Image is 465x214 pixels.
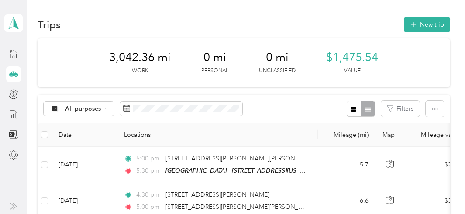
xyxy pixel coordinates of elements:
span: $1,475.54 [326,51,378,65]
td: [DATE] [52,147,117,183]
td: 5.7 [318,147,375,183]
th: Date [52,123,117,147]
p: Value [344,67,361,75]
th: Map [375,123,406,147]
span: [STREET_ADDRESS][PERSON_NAME] [165,191,269,198]
th: Mileage (mi) [318,123,375,147]
button: Filters [381,101,420,117]
p: Unclassified [259,67,296,75]
span: [STREET_ADDRESS][PERSON_NAME][PERSON_NAME] [165,155,318,162]
span: 5:00 pm [136,154,161,163]
button: New trip [404,17,450,32]
p: Work [132,67,148,75]
span: All purposes [65,106,101,112]
span: 3,042.36 mi [109,51,171,65]
h1: Trips [38,20,61,29]
span: 0 mi [266,51,289,65]
span: [STREET_ADDRESS][PERSON_NAME][PERSON_NAME] [165,203,318,211]
span: [GEOGRAPHIC_DATA] - [STREET_ADDRESS][US_STATE]) [165,167,319,174]
span: 5:00 pm [136,202,161,212]
span: 4:30 pm [136,190,161,200]
iframe: Everlance-gr Chat Button Frame [416,165,465,214]
span: 0 mi [203,51,226,65]
span: 5:30 pm [136,166,161,176]
p: Personal [201,67,228,75]
th: Locations [117,123,318,147]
